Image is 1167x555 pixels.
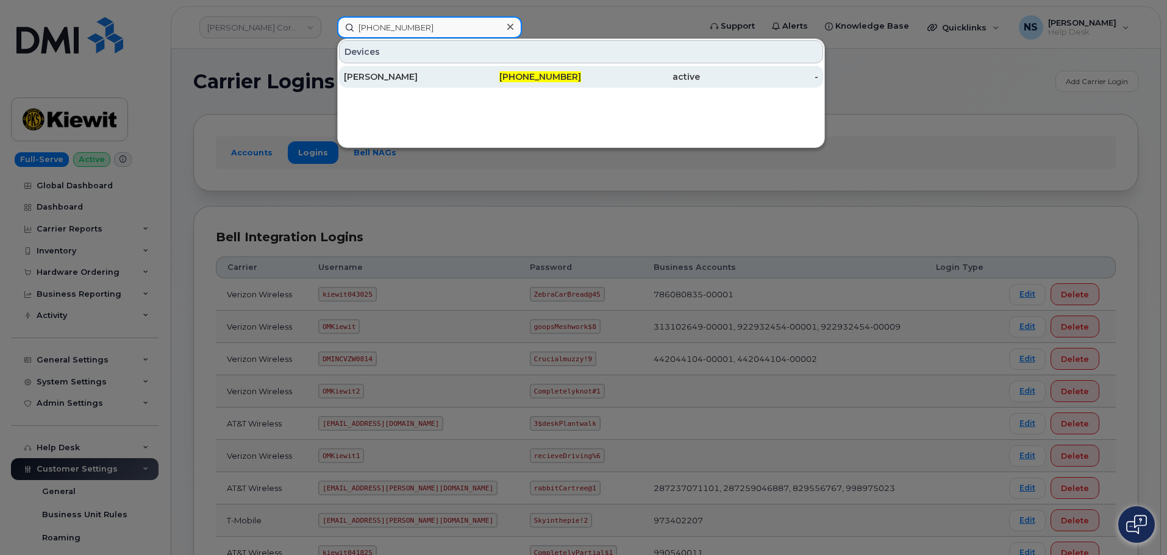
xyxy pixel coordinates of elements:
div: - [700,71,819,83]
span: [PHONE_NUMBER] [499,71,581,82]
img: Open chat [1126,515,1147,534]
a: [PERSON_NAME][PHONE_NUMBER]active- [339,66,823,88]
div: [PERSON_NAME] [344,71,463,83]
div: Devices [339,40,823,63]
div: active [581,71,700,83]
